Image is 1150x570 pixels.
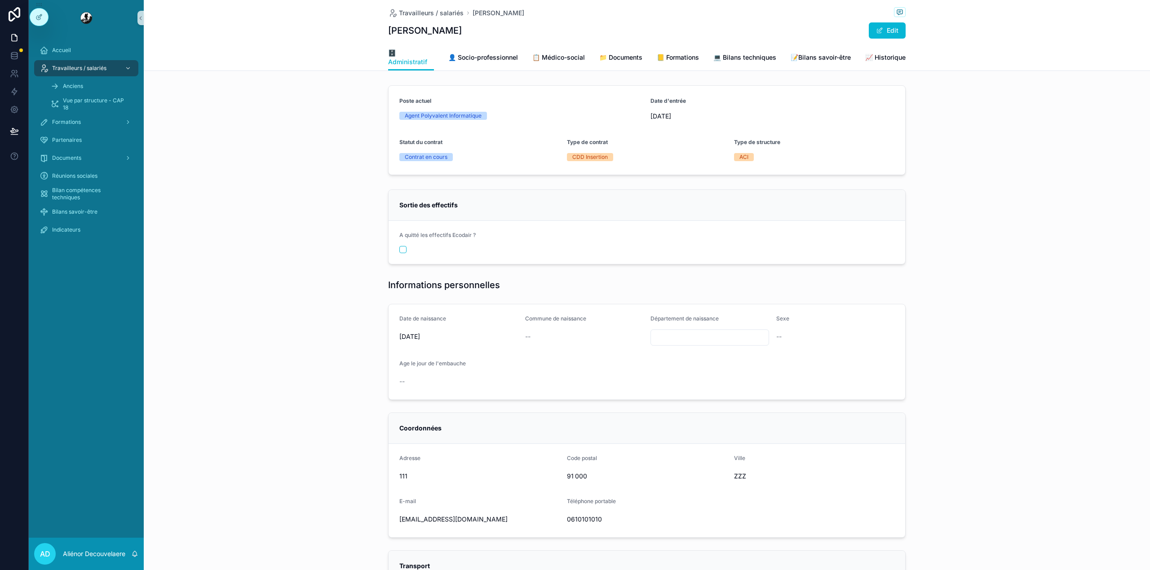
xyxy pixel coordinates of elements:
[399,377,405,386] span: --
[532,53,585,62] span: 📋 Médico-social
[399,562,430,570] strong: Transport
[473,9,524,18] a: [PERSON_NAME]
[52,226,80,233] span: Indicateurs
[34,186,138,202] a: Bilan compétences techniques
[399,201,458,209] strong: Sortie des effectifs
[45,78,138,94] a: Anciens
[40,548,50,559] span: AD
[405,153,447,161] div: Contrat en cours
[399,97,431,105] strong: Poste actuel
[865,53,906,62] span: 📈 Historique
[399,498,416,504] span: E-mail
[713,49,776,67] a: 💻 Bilans techniques
[869,22,906,39] button: Edit
[567,515,727,524] span: 0610101010
[52,65,106,72] span: Travailleurs / salariés
[567,498,616,504] span: Téléphone portable
[388,9,464,18] a: Travailleurs / salariés
[52,136,82,144] span: Partenaires
[34,150,138,166] a: Documents
[52,118,81,126] span: Formations
[399,332,518,341] span: [DATE]
[776,315,789,322] span: Sexe
[399,472,560,481] span: 111
[448,53,518,62] span: 👤 Socio-professionnel
[399,360,466,367] span: Age le jour de l'embauche
[399,232,476,238] span: A quitté les effectifs Ecodair ?
[791,49,851,67] a: 📝Bilans savoir-être
[399,455,420,461] span: Adresse
[52,187,129,201] span: Bilan compétences techniques
[29,36,144,250] div: scrollable content
[52,154,81,162] span: Documents
[599,49,642,67] a: 📁 Documents
[734,455,745,461] span: Ville
[572,153,608,161] div: CDD Insertion
[791,53,851,62] span: 📝Bilans savoir-être
[525,332,531,341] span: --
[34,132,138,148] a: Partenaires
[567,455,597,461] span: Code postal
[388,24,462,37] h1: [PERSON_NAME]
[388,45,434,71] a: 🗄️Administratif
[734,472,894,481] span: ZZZ
[532,49,585,67] a: 📋 Médico-social
[34,114,138,130] a: Formations
[448,49,518,67] a: 👤 Socio-professionnel
[34,60,138,76] a: Travailleurs / salariés
[34,168,138,184] a: Réunions sociales
[599,53,642,62] span: 📁 Documents
[657,49,699,67] a: 📒 Formations
[734,139,780,146] strong: Type de structure
[45,96,138,112] a: Vue par structure - CAP 18
[399,139,442,146] strong: Statut du contrat
[525,315,586,322] span: Commune de naissance
[657,53,699,62] span: 📒 Formations
[650,112,811,121] span: [DATE]
[63,97,129,111] span: Vue par structure - CAP 18
[739,153,748,161] div: ACI
[63,83,83,90] span: Anciens
[52,208,97,215] span: Bilans savoir-être
[399,424,442,432] strong: Coordonnées
[52,172,97,180] span: Réunions sociales
[79,11,93,25] img: App logo
[63,549,125,558] p: Aliénor Decouvelaere
[34,204,138,220] a: Bilans savoir-être
[567,139,608,146] strong: Type de contrat
[713,53,776,62] span: 💻 Bilans techniques
[34,222,138,238] a: Indicateurs
[865,49,906,67] a: 📈 Historique
[399,9,464,18] span: Travailleurs / salariés
[650,315,719,322] span: Département de naissance
[52,47,71,54] span: Accueil
[34,42,138,58] a: Accueil
[650,97,686,105] strong: Date d'entrée
[399,315,446,322] span: Date de naissance
[399,515,560,524] span: [EMAIL_ADDRESS][DOMAIN_NAME]
[567,472,727,481] span: 91 000
[388,279,500,291] h1: Informations personnelles
[388,48,434,66] span: 🗄️Administratif
[776,332,782,341] span: --
[405,112,482,120] div: Agent Polyvalent Informatique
